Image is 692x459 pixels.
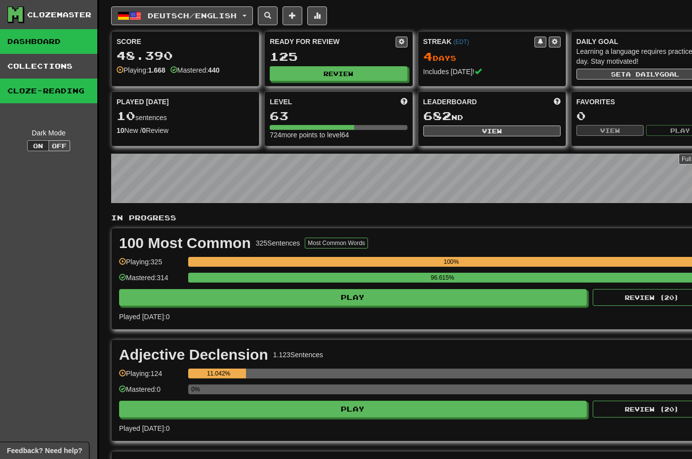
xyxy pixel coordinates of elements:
button: Off [48,140,70,151]
div: Mastered: 314 [119,273,183,289]
a: (EDT) [453,39,469,45]
div: 125 [270,50,407,63]
button: View [423,125,561,136]
div: 325 Sentences [256,238,300,248]
span: Open feedback widget [7,446,82,456]
button: View [576,125,644,136]
button: Most Common Words [305,238,368,249]
strong: 1.668 [148,66,165,74]
div: Clozemaster [27,10,91,20]
strong: 0 [142,126,146,134]
button: Search sentences [258,6,278,25]
span: a daily [626,71,659,78]
span: Played [DATE]: 0 [119,424,169,432]
div: Streak [423,37,534,46]
div: 48.390 [117,49,254,62]
div: 63 [270,110,407,122]
span: 10 [117,109,135,123]
span: Played [DATE]: 0 [119,313,169,321]
div: Playing: 124 [119,369,183,385]
button: Deutsch/English [111,6,253,25]
div: Playing: [117,65,165,75]
span: Deutsch / English [148,11,237,20]
div: Ready for Review [270,37,395,46]
span: 4 [423,49,433,63]
div: Playing: 325 [119,257,183,273]
button: Play [119,289,587,306]
div: Mastered: [170,65,220,75]
span: 682 [423,109,451,123]
div: Score [117,37,254,46]
div: 1.123 Sentences [273,350,323,360]
div: Adjective Declension [119,347,268,362]
span: Score more points to level up [401,97,407,107]
div: New / Review [117,125,254,135]
div: nd [423,110,561,123]
span: This week in points, UTC [554,97,561,107]
div: sentences [117,110,254,123]
div: 724 more points to level 64 [270,130,407,140]
strong: 440 [208,66,219,74]
span: Level [270,97,292,107]
div: Mastered: 0 [119,384,183,401]
span: Played [DATE] [117,97,169,107]
div: Includes [DATE]! [423,67,561,77]
div: Dark Mode [7,128,90,138]
div: 100 Most Common [119,236,251,250]
button: Play [119,401,587,417]
button: More stats [307,6,327,25]
button: On [27,140,49,151]
span: Leaderboard [423,97,477,107]
div: Day s [423,50,561,63]
button: Add sentence to collection [283,6,302,25]
div: 11.042% [191,369,246,378]
strong: 10 [117,126,124,134]
button: Review [270,66,407,81]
